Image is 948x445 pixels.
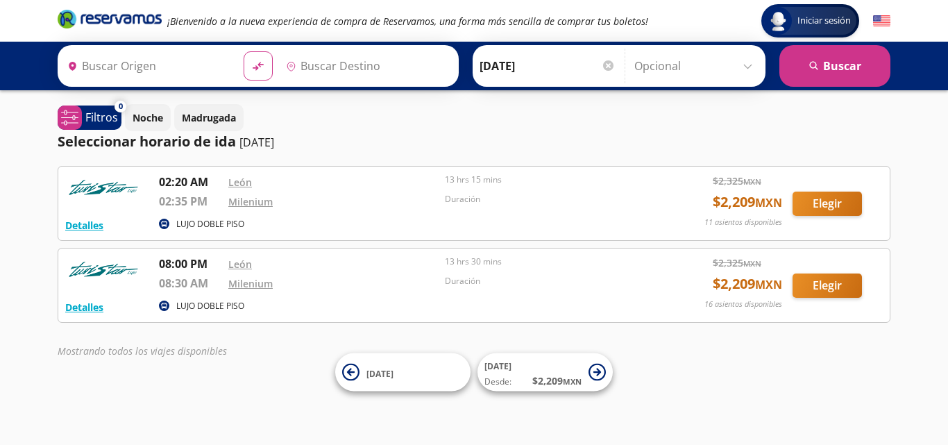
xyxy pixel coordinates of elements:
[239,134,274,151] p: [DATE]
[58,344,227,358] em: Mostrando todos los viajes disponibles
[477,353,613,392] button: [DATE]Desde:$2,209MXN
[335,353,471,392] button: [DATE]
[793,274,862,298] button: Elegir
[563,376,582,387] small: MXN
[445,174,654,186] p: 13 hrs 15 mins
[228,195,273,208] a: Milenium
[65,255,142,283] img: RESERVAMOS
[62,49,232,83] input: Buscar Origen
[445,275,654,287] p: Duración
[159,255,221,272] p: 08:00 PM
[133,110,163,125] p: Noche
[65,300,103,314] button: Detalles
[755,195,782,210] small: MXN
[793,192,862,216] button: Elegir
[532,373,582,388] span: $ 2,209
[366,367,393,379] span: [DATE]
[125,104,171,131] button: Noche
[280,49,451,83] input: Buscar Destino
[484,360,511,372] span: [DATE]
[873,12,890,30] button: English
[228,277,273,290] a: Milenium
[85,109,118,126] p: Filtros
[159,193,221,210] p: 02:35 PM
[159,275,221,292] p: 08:30 AM
[58,106,121,130] button: 0Filtros
[445,255,654,268] p: 13 hrs 30 mins
[228,258,252,271] a: León
[58,131,236,152] p: Seleccionar horario de ida
[755,277,782,292] small: MXN
[713,192,782,212] span: $ 2,209
[713,274,782,294] span: $ 2,209
[704,299,782,310] p: 16 asientos disponibles
[174,104,244,131] button: Madrugada
[176,300,244,312] p: LUJO DOBLE PISO
[480,49,616,83] input: Elegir Fecha
[704,217,782,228] p: 11 asientos disponibles
[167,15,648,28] em: ¡Bienvenido a la nueva experiencia de compra de Reservamos, una forma más sencilla de comprar tus...
[743,176,761,187] small: MXN
[713,255,761,270] span: $ 2,325
[65,174,142,201] img: RESERVAMOS
[176,218,244,230] p: LUJO DOBLE PISO
[792,14,856,28] span: Iniciar sesión
[58,8,162,29] i: Brand Logo
[743,258,761,269] small: MXN
[779,45,890,87] button: Buscar
[182,110,236,125] p: Madrugada
[159,174,221,190] p: 02:20 AM
[445,193,654,205] p: Duración
[228,176,252,189] a: León
[65,218,103,233] button: Detalles
[484,376,511,388] span: Desde:
[119,101,123,112] span: 0
[58,8,162,33] a: Brand Logo
[713,174,761,188] span: $ 2,325
[634,49,759,83] input: Opcional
